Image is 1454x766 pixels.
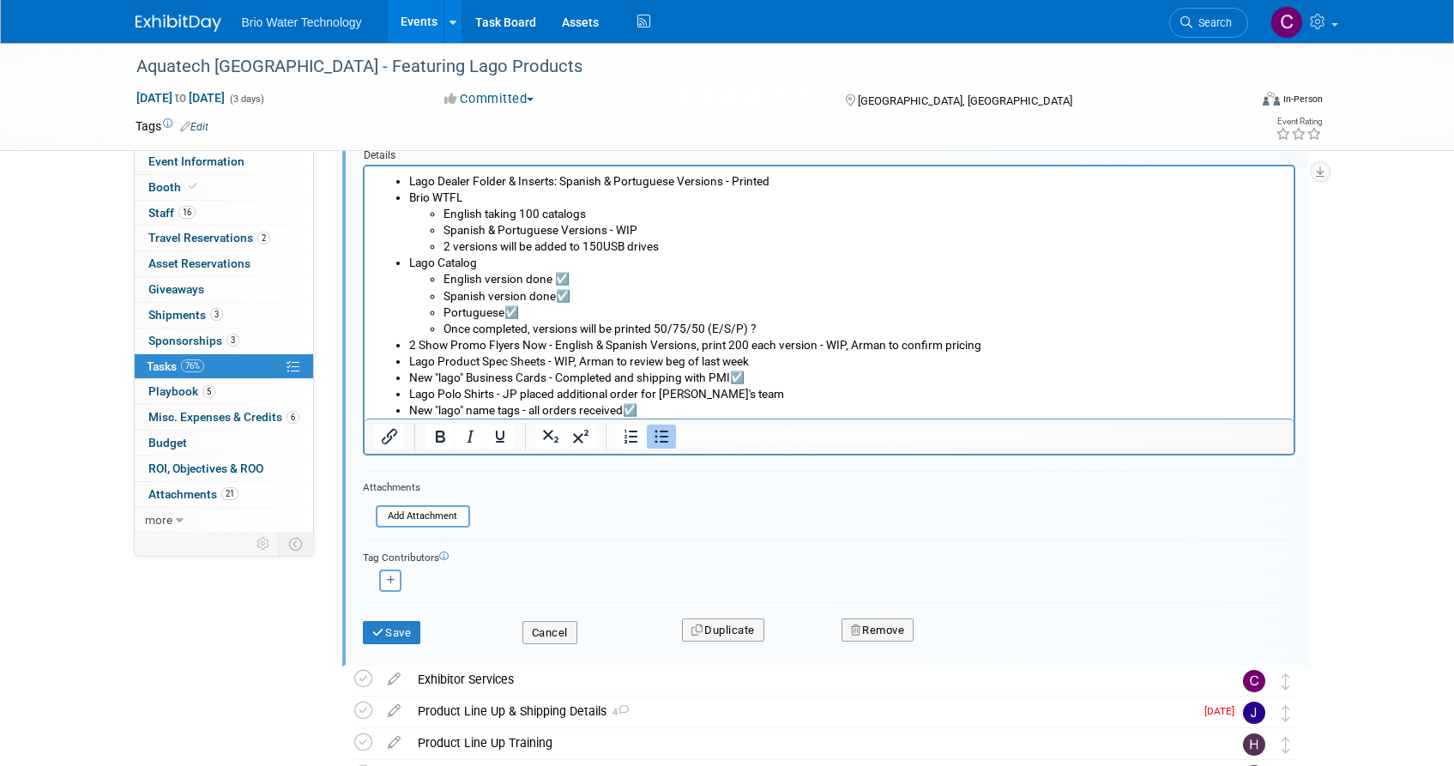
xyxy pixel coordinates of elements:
[135,354,313,379] a: Tasks76%
[136,90,226,106] span: [DATE] [DATE]
[135,201,313,226] a: Staff16
[1192,16,1232,29] span: Search
[363,141,1295,165] div: Details
[189,182,197,191] i: Booth reservation complete
[1270,6,1303,39] img: Cynthia Mendoza
[1243,702,1265,724] img: James Kang
[249,533,279,555] td: Personalize Event Tab Strip
[682,618,764,642] button: Duplicate
[135,379,313,404] a: Playbook5
[148,308,223,322] span: Shipments
[522,621,577,645] button: Cancel
[148,154,244,168] span: Event Information
[147,359,204,373] span: Tasks
[617,425,646,449] button: Numbered list
[536,425,565,449] button: Subscript
[1282,705,1290,721] i: Move task
[148,410,299,424] span: Misc. Expenses & Credits
[257,232,270,244] span: 2
[287,411,299,424] span: 6
[1169,8,1248,38] a: Search
[1276,118,1322,126] div: Event Rating
[606,707,629,718] span: 4
[148,487,238,501] span: Attachments
[1282,737,1290,753] i: Move task
[135,303,313,328] a: Shipments3
[379,703,409,719] a: edit
[858,94,1072,107] span: [GEOGRAPHIC_DATA], [GEOGRAPHIC_DATA]
[379,735,409,751] a: edit
[148,231,270,244] span: Travel Reservations
[210,308,223,321] span: 3
[135,277,313,302] a: Giveaways
[135,149,313,174] a: Event Information
[130,51,1222,82] div: Aquatech [GEOGRAPHIC_DATA] - Featuring Lago Products
[135,251,313,276] a: Asset Reservations
[221,487,238,500] span: 21
[148,461,263,475] span: ROI, Objectives & ROO
[148,384,215,398] span: Playbook
[438,90,540,108] button: Committed
[375,425,404,449] button: Insert/edit link
[1204,705,1243,717] span: [DATE]
[178,206,196,219] span: 16
[566,425,595,449] button: Superscript
[180,121,208,133] a: Edit
[135,175,313,200] a: Booth
[135,431,313,455] a: Budget
[409,728,1209,757] div: Product Line Up Training
[363,547,1295,565] div: Tag Contributors
[135,456,313,481] a: ROI, Objectives & ROO
[1243,670,1265,692] img: Cynthia Mendoza
[647,425,676,449] button: Bullet list
[456,425,485,449] button: Italic
[148,334,239,347] span: Sponsorships
[135,329,313,353] a: Sponsorships3
[409,697,1194,726] div: Product Line Up & Shipping Details
[145,513,172,527] span: more
[379,672,409,687] a: edit
[1243,733,1265,756] img: Harry Mesak
[1263,92,1280,106] img: Format-Inperson.png
[365,166,1294,419] iframe: Rich Text Area
[148,282,204,296] span: Giveaways
[135,405,313,430] a: Misc. Expenses & Credits6
[842,618,914,642] button: Remove
[135,226,313,250] a: Travel Reservations2
[486,425,515,449] button: Underline
[242,15,362,29] span: Brio Water Technology
[409,665,1209,694] div: Exhibitor Services
[425,425,455,449] button: Bold
[363,480,470,495] div: Attachments
[1282,93,1323,106] div: In-Person
[1147,89,1324,115] div: Event Format
[1282,673,1290,690] i: Move task
[136,15,221,32] img: ExhibitDay
[148,256,250,270] span: Asset Reservations
[136,118,208,135] td: Tags
[172,91,189,105] span: to
[228,93,264,105] span: (3 days)
[148,436,187,449] span: Budget
[148,180,201,194] span: Booth
[148,206,196,220] span: Staff
[181,359,204,372] span: 76%
[135,482,313,507] a: Attachments21
[226,334,239,347] span: 3
[202,385,215,398] span: 5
